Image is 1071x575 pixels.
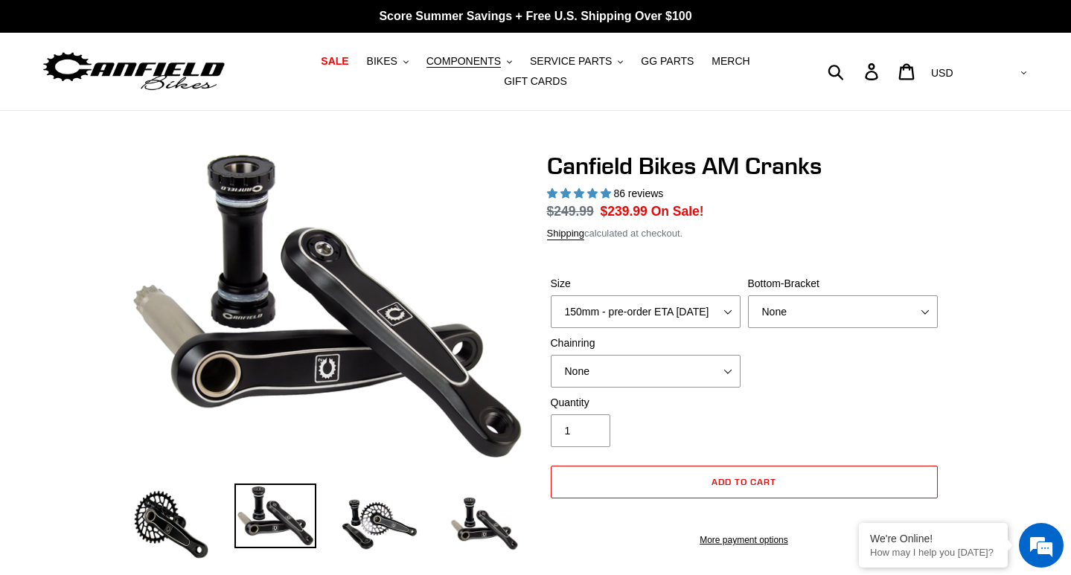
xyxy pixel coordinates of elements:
[547,187,614,199] span: 4.97 stars
[547,226,941,241] div: calculated at checkout.
[234,484,316,549] img: Load image into Gallery viewer, Canfield Cranks
[551,533,938,547] a: More payment options
[367,55,397,68] span: BIKES
[339,484,421,565] img: Load image into Gallery viewer, Canfield Bikes AM Cranks
[633,51,701,71] a: GG PARTS
[836,55,874,88] input: Search
[41,48,227,95] img: Canfield Bikes
[613,187,663,199] span: 86 reviews
[712,476,776,487] span: Add to cart
[130,484,212,565] img: Load image into Gallery viewer, Canfield Bikes AM Cranks
[547,228,585,240] a: Shipping
[496,71,575,91] a: GIFT CARDS
[359,51,416,71] button: BIKES
[551,466,938,498] button: Add to cart
[641,55,694,68] span: GG PARTS
[712,55,749,68] span: MERCH
[547,152,941,180] h1: Canfield Bikes AM Cranks
[704,51,757,71] a: MERCH
[522,51,630,71] button: SERVICE PARTS
[870,547,997,558] p: How may I help you today?
[321,55,348,68] span: SALE
[551,276,741,292] label: Size
[551,335,741,351] label: Chainring
[748,276,938,292] label: Bottom-Bracket
[651,202,704,221] span: On Sale!
[870,533,997,545] div: We're Online!
[419,51,519,71] button: COMPONENTS
[426,55,501,68] span: COMPONENTS
[530,55,612,68] span: SERVICE PARTS
[601,204,648,219] span: $239.99
[551,395,741,411] label: Quantity
[313,51,356,71] a: SALE
[547,204,594,219] s: $249.99
[504,75,567,88] span: GIFT CARDS
[443,484,525,565] img: Load image into Gallery viewer, CANFIELD-AM_DH-CRANKS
